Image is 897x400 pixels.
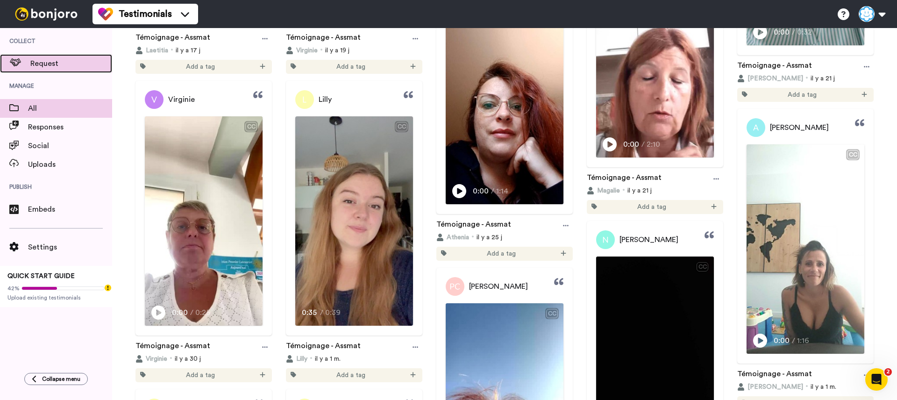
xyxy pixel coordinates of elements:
[135,354,272,364] div: il y a 30 j
[747,118,765,137] img: Profile Picture
[145,90,164,109] img: Profile Picture
[446,277,464,296] img: Profile Picture
[747,382,803,392] span: [PERSON_NAME]
[186,371,215,380] span: Add a tag
[28,242,112,253] span: Settings
[7,273,75,279] span: QUICK START GUIDE
[487,249,516,258] span: Add a tag
[847,150,859,159] div: CC
[286,354,422,364] div: il y a 1 m.
[286,354,307,364] button: Lilly
[104,284,112,292] div: Tooltip anchor
[146,354,167,364] span: Virginie
[587,186,723,195] div: il y a 21 j
[587,172,662,186] a: Témoignage - Assmat
[146,46,168,55] span: Laetitia
[774,335,790,346] span: 0:00
[190,307,193,318] span: /
[619,234,678,245] span: [PERSON_NAME]
[28,103,112,114] span: All
[245,122,257,131] div: CC
[469,281,528,292] span: [PERSON_NAME]
[336,62,365,71] span: Add a tag
[737,382,874,392] div: il y a 1 m.
[774,27,790,38] span: 0:00
[436,219,511,233] a: Témoignage - Assmat
[737,368,812,382] a: Témoignage - Assmat
[737,74,874,83] div: il y a 21 j
[302,307,318,318] span: 0:35
[436,233,469,242] button: Athenia
[641,139,645,150] span: /
[296,354,307,364] span: Lilly
[135,46,168,55] button: Laetitia
[7,294,105,301] span: Upload existing testimonials
[587,186,620,195] button: Magalie
[195,307,212,318] span: 0:25
[98,7,113,21] img: tm-color.svg
[286,32,361,46] a: Témoignage - Assmat
[770,122,829,133] span: [PERSON_NAME]
[491,186,494,197] span: /
[884,368,892,376] span: 2
[597,186,620,195] span: Magalie
[747,74,803,83] span: [PERSON_NAME]
[30,58,112,69] span: Request
[325,307,342,318] span: 0:39
[168,94,195,105] span: Virginie
[286,46,422,55] div: il y a 19 j
[28,204,112,215] span: Embeds
[295,90,314,109] img: Profile Picture
[865,368,888,391] iframe: Intercom live chat
[319,94,332,105] span: Lilly
[286,46,318,55] button: Virginie
[792,27,795,38] span: /
[473,186,489,197] span: 0:00
[737,382,803,392] button: [PERSON_NAME]
[119,7,172,21] span: Testimonials
[42,375,80,383] span: Collapse menu
[135,340,210,354] a: Témoignage - Assmat
[135,46,272,55] div: il y a 17 j
[135,354,167,364] button: Virginie
[637,202,666,212] span: Add a tag
[788,90,817,100] span: Add a tag
[747,144,864,354] img: Video Thumbnail
[336,371,365,380] span: Add a tag
[623,139,640,150] span: 0:00
[172,307,188,318] span: 0:00
[135,32,210,46] a: Témoignage - Assmat
[737,74,803,83] button: [PERSON_NAME]
[792,335,795,346] span: /
[11,7,81,21] img: bj-logo-header-white.svg
[320,307,323,318] span: /
[396,122,407,131] div: CC
[145,116,263,326] img: Video Thumbnail
[28,159,112,170] span: Uploads
[647,139,663,150] span: 2:10
[737,60,812,74] a: Témoignage - Assmat
[28,140,112,151] span: Social
[296,46,318,55] span: Virginie
[24,373,88,385] button: Collapse menu
[546,309,558,318] div: CC
[286,340,361,354] a: Témoignage - Assmat
[436,233,573,242] div: il y a 25 j
[697,262,708,271] div: CC
[447,233,469,242] span: Athenia
[797,335,813,346] span: 1:16
[7,285,20,292] span: 42%
[28,121,112,133] span: Responses
[797,27,813,38] span: 0:32
[496,186,513,197] span: 1:14
[596,230,615,249] img: Profile Picture
[186,62,215,71] span: Add a tag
